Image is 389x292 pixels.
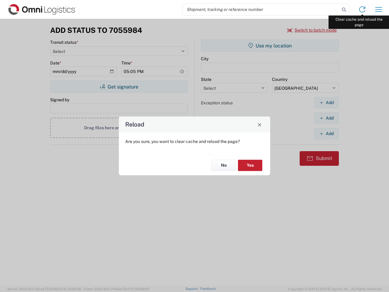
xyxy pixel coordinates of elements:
button: Close [255,120,264,129]
button: No [212,160,236,171]
h4: Reload [125,120,144,129]
p: Are you sure, you want to clear cache and reload the page? [125,139,264,144]
button: Yes [238,160,262,171]
input: Shipment, tracking or reference number [182,4,340,15]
